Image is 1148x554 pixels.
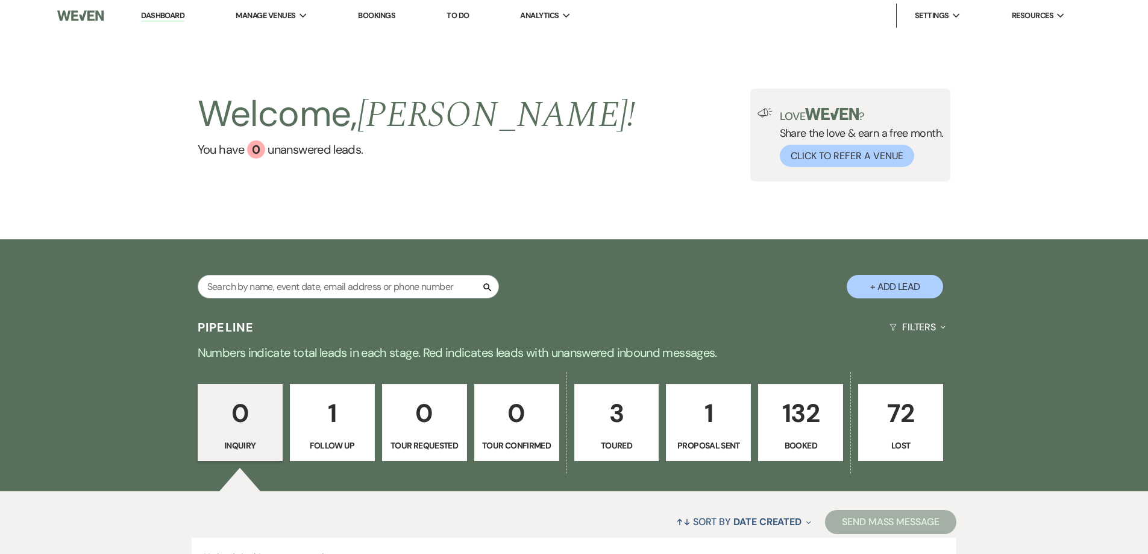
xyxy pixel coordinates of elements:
p: Love ? [780,108,944,122]
span: Manage Venues [236,10,295,22]
p: 132 [766,393,835,433]
a: 1Follow Up [290,384,375,461]
span: ↑↓ [676,515,691,528]
p: 1 [298,393,367,433]
p: Inquiry [205,439,275,452]
span: Analytics [520,10,559,22]
p: 0 [390,393,459,433]
a: Bookings [358,10,395,20]
a: Dashboard [141,10,184,22]
button: Click to Refer a Venue [780,145,914,167]
p: Lost [866,439,935,452]
a: You have 0 unanswered leads. [198,140,636,159]
button: Filters [885,311,950,343]
a: 1Proposal Sent [666,384,751,461]
input: Search by name, event date, email address or phone number [198,275,499,298]
p: 1 [674,393,743,433]
button: Sort By Date Created [671,506,816,538]
p: Numbers indicate total leads in each stage. Red indicates leads with unanswered inbound messages. [140,343,1008,362]
p: 0 [482,393,551,433]
p: 3 [582,393,651,433]
button: Send Mass Message [825,510,956,534]
button: + Add Lead [847,275,943,298]
img: weven-logo-green.svg [805,108,859,120]
a: 3Toured [574,384,659,461]
div: 0 [247,140,265,159]
span: Resources [1012,10,1053,22]
p: Tour Requested [390,439,459,452]
div: Share the love & earn a free month. [773,108,944,167]
p: 72 [866,393,935,433]
span: Date Created [733,515,801,528]
a: 0Tour Requested [382,384,467,461]
p: Toured [582,439,651,452]
img: Weven Logo [57,3,103,28]
span: [PERSON_NAME] ! [357,87,636,143]
a: 0Tour Confirmed [474,384,559,461]
a: 132Booked [758,384,843,461]
p: Tour Confirmed [482,439,551,452]
p: Booked [766,439,835,452]
a: To Do [447,10,469,20]
h3: Pipeline [198,319,254,336]
p: Proposal Sent [674,439,743,452]
h2: Welcome, [198,89,636,140]
a: 0Inquiry [198,384,283,461]
p: Follow Up [298,439,367,452]
span: Settings [915,10,949,22]
img: loud-speaker-illustration.svg [757,108,773,118]
a: 72Lost [858,384,943,461]
p: 0 [205,393,275,433]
